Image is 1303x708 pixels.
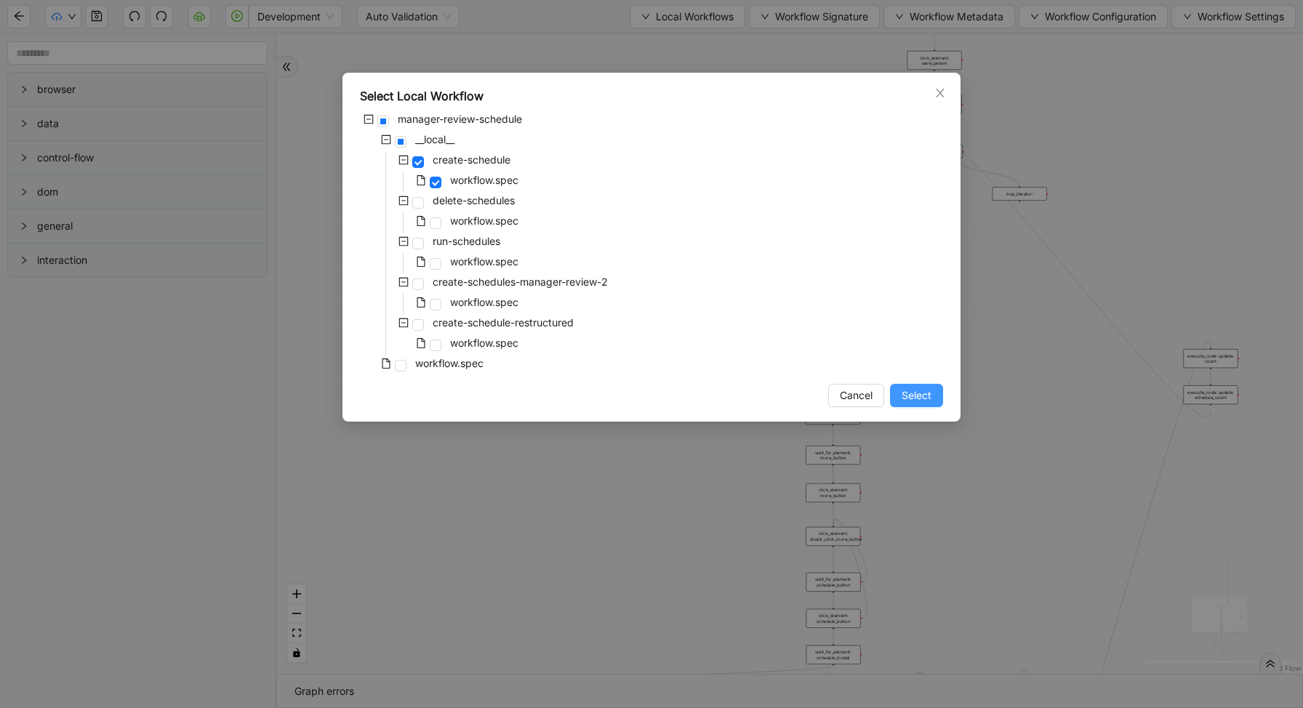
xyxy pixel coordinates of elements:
[416,338,426,348] span: file
[447,253,521,270] span: workflow.spec
[450,296,518,308] span: workflow.spec
[450,214,518,227] span: workflow.spec
[433,235,500,247] span: run-schedules
[412,131,457,148] span: __local__
[416,257,426,267] span: file
[416,297,426,307] span: file
[416,175,426,185] span: file
[398,318,409,328] span: minus-square
[433,153,510,166] span: create-schedule
[430,233,503,250] span: run-schedules
[381,358,391,369] span: file
[395,110,525,128] span: manager-review-schedule
[430,192,518,209] span: delete-schedules
[398,113,522,125] span: manager-review-schedule
[828,384,884,407] button: Cancel
[381,134,391,145] span: minus-square
[450,337,518,349] span: workflow.spec
[416,216,426,226] span: file
[430,314,577,331] span: create-schedule-restructured
[415,357,484,369] span: workflow.spec
[840,387,873,403] span: Cancel
[360,87,943,105] div: Select Local Workflow
[447,334,521,352] span: workflow.spec
[934,87,946,99] span: close
[433,194,515,206] span: delete-schedules
[430,273,611,291] span: create-schedules-manager-review-2
[433,275,608,288] span: create-schedules-manager-review-2
[398,196,409,206] span: minus-square
[398,277,409,287] span: minus-square
[412,355,486,372] span: workflow.spec
[447,294,521,311] span: workflow.spec
[415,133,454,145] span: __local__
[890,384,943,407] button: Select
[447,212,521,230] span: workflow.spec
[932,85,948,101] button: Close
[364,114,374,124] span: minus-square
[450,255,518,267] span: workflow.spec
[398,155,409,165] span: minus-square
[398,236,409,246] span: minus-square
[450,174,518,186] span: workflow.spec
[447,172,521,189] span: workflow.spec
[902,387,931,403] span: Select
[433,316,574,329] span: create-schedule-restructured
[430,151,513,169] span: create-schedule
